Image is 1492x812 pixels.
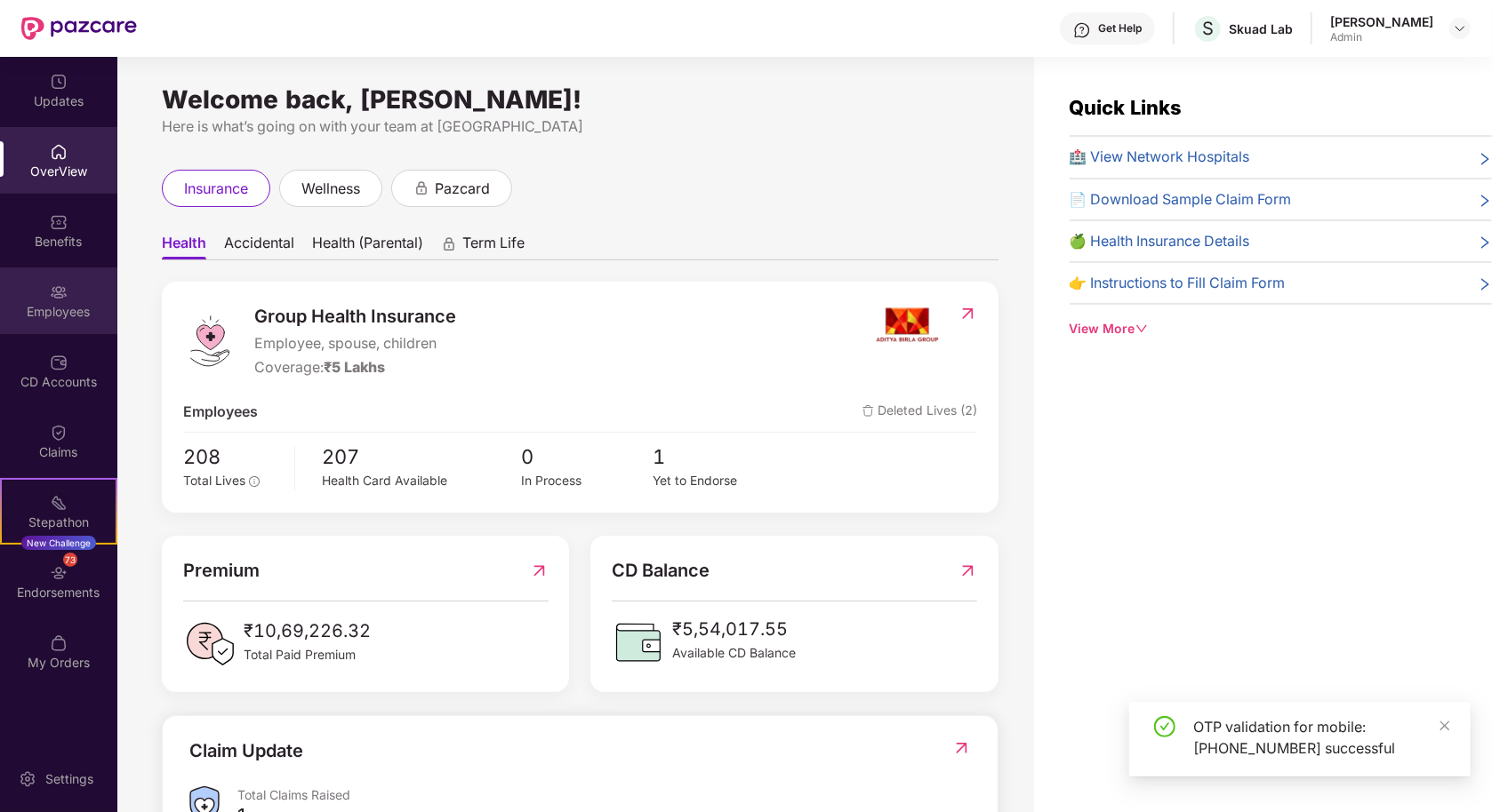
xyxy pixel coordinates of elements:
[612,616,665,669] img: CDBalanceIcon
[254,303,456,330] span: Group Health Insurance
[50,354,68,371] img: svg+xml;base64,PHN2ZyBpZD0iQ0RfQWNjb3VudHMiIGRhdGEtbmFtZT0iQ0QgQWNjb3VudHMiIHhtbG5zPSJodHRwOi8vd3...
[322,442,520,472] span: 207
[162,234,206,259] span: Health
[462,234,525,259] span: Term Life
[244,617,371,645] span: ₹10,69,226.32
[959,557,977,585] img: RedirectIcon
[959,305,977,322] img: RedirectIcon
[1478,234,1492,252] span: right
[224,234,294,259] span: Accidental
[874,303,941,347] img: insurerIcon
[413,179,429,195] div: animation
[672,616,796,643] span: ₹5,54,017.55
[244,645,371,665] span: Total Paid Premium
[1453,21,1467,36] img: svg+xml;base64,PHN2ZyBpZD0iRHJvcGRvd24tMzJ4MzIiIHhtbG5zPSJodHRwOi8vd3d3LnczLm9yZy8yMDAwL3N2ZyIgd2...
[21,17,137,40] img: New Pazcare Logo
[2,513,116,531] div: Stepathon
[63,553,77,567] div: 73
[654,472,786,491] div: Yet to Endorse
[1330,30,1433,44] div: Admin
[312,234,423,259] span: Health (Parental)
[50,283,68,301] img: svg+xml;base64,PHN2ZyBpZD0iRW1wbG95ZWVzIiB4bWxucz0iaHR0cDovL3d3dy53My5vcmcvMjAwMC9zdmciIHdpZHRoPS...
[50,634,68,652] img: svg+xml;base64,PHN2ZyBpZD0iTXlfT3JkZXJzIiBkYXRhLW5hbWU9Ik15IE9yZGVycyIgeG1sbnM9Imh0dHA6Ly93d3cudz...
[183,474,245,488] span: Total Lives
[324,359,385,376] span: ₹5 Lakhs
[40,770,99,788] div: Settings
[1070,188,1292,211] span: 📄 Download Sample Claim Form
[50,73,68,91] img: svg+xml;base64,PHN2ZyBpZD0iVXBkYXRlZCIgeG1sbnM9Imh0dHA6Ly93d3cudzMub3JnLzIwMDAvc3ZnIiB3aWR0aD0iMj...
[254,332,456,354] span: Employee, spouse, children
[183,314,237,368] img: logo
[1478,192,1492,211] span: right
[654,442,786,472] span: 1
[672,643,796,663] span: Available CD Balance
[19,770,36,788] img: svg+xml;base64,PHN2ZyBpZD0iU2V0dGluZy0yMHgyMCIgeG1sbnM9Imh0dHA6Ly93d3cudzMub3JnLzIwMDAvc3ZnIiB3aW...
[184,178,248,200] span: insurance
[301,178,360,200] span: wellness
[189,737,303,765] div: Claim Update
[1193,716,1449,759] div: OTP validation for mobile: [PHONE_NUMBER] successful
[322,472,520,491] div: Health Card Available
[1229,20,1293,37] div: Skuad Lab
[50,213,68,231] img: svg+xml;base64,PHN2ZyBpZD0iQmVuZWZpdHMiIHhtbG5zPSJodHRwOi8vd3d3LnczLm9yZy8yMDAwL3N2ZyIgd2lkdGg9Ij...
[1070,96,1183,119] span: Quick Links
[1478,275,1492,294] span: right
[521,472,654,491] div: In Process
[1478,149,1492,168] span: right
[530,557,549,585] img: RedirectIcon
[50,494,68,512] img: svg+xml;base64,PHN2ZyB4bWxucz0iaHR0cDovL3d3dy53My5vcmcvMjAwMC9zdmciIHdpZHRoPSIyMSIgaGVpZ2h0PSIyMC...
[1135,322,1148,335] span: down
[183,442,283,472] span: 208
[1154,716,1175,737] span: check-circle
[862,401,977,423] span: Deleted Lives (2)
[435,178,490,200] span: pazcard
[254,356,456,378] div: Coverage:
[1070,146,1250,168] span: 🏥 View Network Hospitals
[612,557,710,585] span: CD Balance
[50,564,68,582] img: svg+xml;base64,PHN2ZyBpZD0iRW5kb3JzZW1lbnRzIiB4bWxucz0iaHR0cDovL3d3dy53My5vcmcvMjAwMC9zdmciIHdpZH...
[1202,18,1214,39] span: S
[50,424,68,442] img: svg+xml;base64,PHN2ZyBpZD0iQ2xhaW0iIHhtbG5zPSJodHRwOi8vd3d3LnczLm9yZy8yMDAwL3N2ZyIgd2lkdGg9IjIwIi...
[1070,272,1286,294] span: 👉 Instructions to Fill Claim Form
[1098,21,1142,36] div: Get Help
[1330,13,1433,30] div: [PERSON_NAME]
[952,739,971,757] img: RedirectIcon
[441,235,457,251] div: animation
[862,405,874,417] img: deleteIcon
[1073,21,1091,39] img: svg+xml;base64,PHN2ZyBpZD0iSGVscC0zMngzMiIgeG1sbnM9Imh0dHA6Ly93d3cudzMub3JnLzIwMDAvc3ZnIiB3aWR0aD...
[249,476,260,487] span: info-circle
[1439,720,1451,732] span: close
[237,786,971,803] div: Total Claims Raised
[183,401,258,423] span: Employees
[183,557,260,585] span: Premium
[162,92,999,107] div: Welcome back, [PERSON_NAME]!
[1070,319,1492,338] div: View More
[21,536,96,550] div: New Challenge
[521,442,654,472] span: 0
[183,617,237,671] img: PaidPremiumIcon
[50,143,68,161] img: svg+xml;base64,PHN2ZyBpZD0iSG9tZSIgeG1sbnM9Imh0dHA6Ly93d3cudzMub3JnLzIwMDAvc3ZnIiB3aWR0aD0iMjAiIG...
[1070,230,1250,252] span: 🍏 Health Insurance Details
[162,115,999,138] div: Here is what’s going on with your team at [GEOGRAPHIC_DATA]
